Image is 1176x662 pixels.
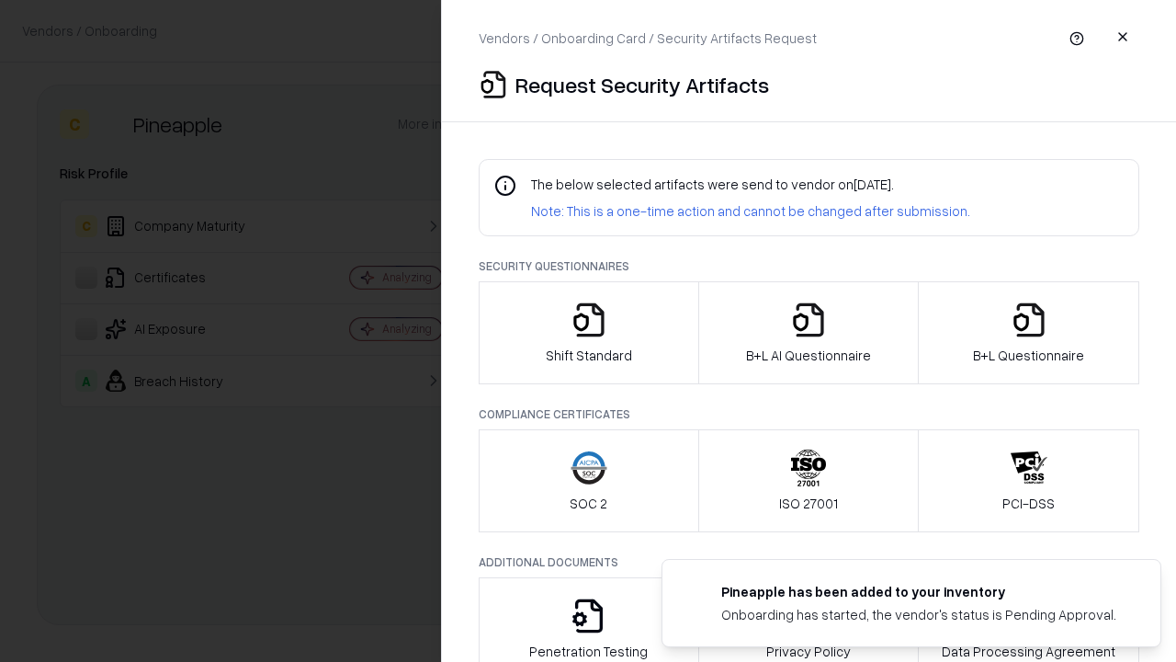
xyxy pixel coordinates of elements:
button: SOC 2 [479,429,699,532]
p: Vendors / Onboarding Card / Security Artifacts Request [479,29,817,48]
p: PCI-DSS [1002,494,1055,513]
p: Privacy Policy [766,642,851,661]
p: Additional Documents [479,554,1139,570]
p: B+L Questionnaire [973,346,1084,365]
button: Shift Standard [479,281,699,384]
button: B+L Questionnaire [918,281,1139,384]
p: Request Security Artifacts [515,70,769,99]
button: ISO 27001 [698,429,920,532]
p: Data Processing Agreement [942,642,1115,661]
p: ISO 27001 [779,494,838,513]
p: The below selected artifacts were send to vendor on [DATE] . [531,175,970,194]
img: pineappleenergy.com [684,582,707,604]
p: Security Questionnaires [479,258,1139,274]
p: Shift Standard [546,346,632,365]
div: Pineapple has been added to your inventory [721,582,1116,601]
p: Penetration Testing [529,642,648,661]
p: Compliance Certificates [479,406,1139,422]
div: Onboarding has started, the vendor's status is Pending Approval. [721,605,1116,624]
button: PCI-DSS [918,429,1139,532]
button: B+L AI Questionnaire [698,281,920,384]
p: B+L AI Questionnaire [746,346,871,365]
p: SOC 2 [570,494,607,513]
p: Note: This is a one-time action and cannot be changed after submission. [531,201,970,221]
